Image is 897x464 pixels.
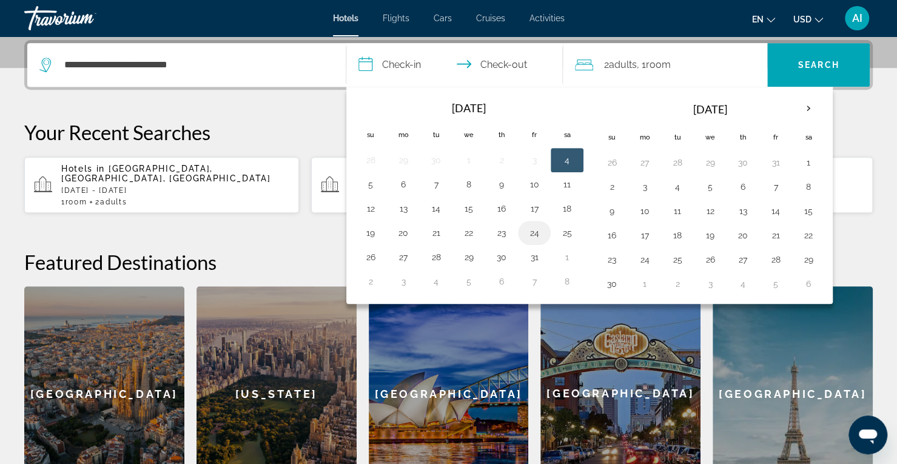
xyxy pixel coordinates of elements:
[766,251,785,268] button: Day 28
[668,178,687,195] button: Day 4
[628,95,792,124] th: [DATE]
[799,227,818,244] button: Day 22
[61,198,87,206] span: 1
[766,227,785,244] button: Day 21
[354,95,583,294] table: Left calendar grid
[459,176,479,193] button: Day 8
[635,203,654,220] button: Day 10
[668,154,687,171] button: Day 28
[394,224,413,241] button: Day 20
[602,154,622,171] button: Day 26
[492,200,511,217] button: Day 16
[700,154,720,171] button: Day 29
[66,198,87,206] span: Room
[766,178,785,195] button: Day 7
[361,176,380,193] button: Day 5
[333,13,358,23] span: Hotels
[459,152,479,169] button: Day 1
[602,275,622,292] button: Day 30
[394,200,413,217] button: Day 13
[492,249,511,266] button: Day 30
[525,152,544,169] button: Day 3
[492,224,511,241] button: Day 23
[733,154,753,171] button: Day 30
[525,224,544,241] button: Day 24
[24,2,146,34] a: Travorium
[602,251,622,268] button: Day 23
[799,251,818,268] button: Day 29
[752,15,764,24] span: en
[635,178,654,195] button: Day 3
[602,227,622,244] button: Day 16
[61,164,270,183] span: [GEOGRAPHIC_DATA], [GEOGRAPHIC_DATA], [GEOGRAPHIC_DATA]
[668,203,687,220] button: Day 11
[346,43,563,87] button: Select check in and out date
[767,43,870,87] button: Search
[637,56,671,73] span: , 1
[459,200,479,217] button: Day 15
[459,273,479,290] button: Day 5
[394,152,413,169] button: Day 29
[361,224,380,241] button: Day 19
[426,224,446,241] button: Day 21
[752,10,775,28] button: Change language
[361,200,380,217] button: Day 12
[394,249,413,266] button: Day 27
[563,43,767,87] button: Travelers: 2 adults, 0 children
[24,250,873,274] h2: Featured Destinations
[766,154,785,171] button: Day 31
[557,249,577,266] button: Day 1
[596,95,825,296] table: Right calendar grid
[557,176,577,193] button: Day 11
[24,120,873,144] p: Your Recent Searches
[557,273,577,290] button: Day 8
[602,203,622,220] button: Day 9
[492,273,511,290] button: Day 6
[609,59,637,70] span: Adults
[557,152,577,169] button: Day 4
[426,176,446,193] button: Day 7
[361,152,380,169] button: Day 28
[476,13,505,23] a: Cruises
[766,203,785,220] button: Day 14
[434,13,452,23] a: Cars
[798,60,839,70] span: Search
[733,203,753,220] button: Day 13
[799,154,818,171] button: Day 1
[394,176,413,193] button: Day 6
[361,249,380,266] button: Day 26
[799,275,818,292] button: Day 6
[426,200,446,217] button: Day 14
[311,156,586,214] button: Hotels in [GEOGRAPHIC_DATA], [GEOGRAPHIC_DATA], [GEOGRAPHIC_DATA][DATE] - [DATE]1Room2Adults
[426,249,446,266] button: Day 28
[529,13,565,23] span: Activities
[557,200,577,217] button: Day 18
[793,15,811,24] span: USD
[604,56,637,73] span: 2
[557,224,577,241] button: Day 25
[733,251,753,268] button: Day 27
[700,203,720,220] button: Day 12
[700,178,720,195] button: Day 5
[766,275,785,292] button: Day 5
[852,12,862,24] span: AI
[792,95,825,123] button: Next month
[426,273,446,290] button: Day 4
[63,56,328,74] input: Search hotel destination
[27,43,870,87] div: Search widget
[799,178,818,195] button: Day 8
[635,227,654,244] button: Day 17
[668,275,687,292] button: Day 2
[61,164,105,173] span: Hotels in
[387,95,551,121] th: [DATE]
[383,13,409,23] a: Flights
[841,5,873,31] button: User Menu
[635,275,654,292] button: Day 1
[668,227,687,244] button: Day 18
[700,275,720,292] button: Day 3
[793,10,823,28] button: Change currency
[525,200,544,217] button: Day 17
[635,154,654,171] button: Day 27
